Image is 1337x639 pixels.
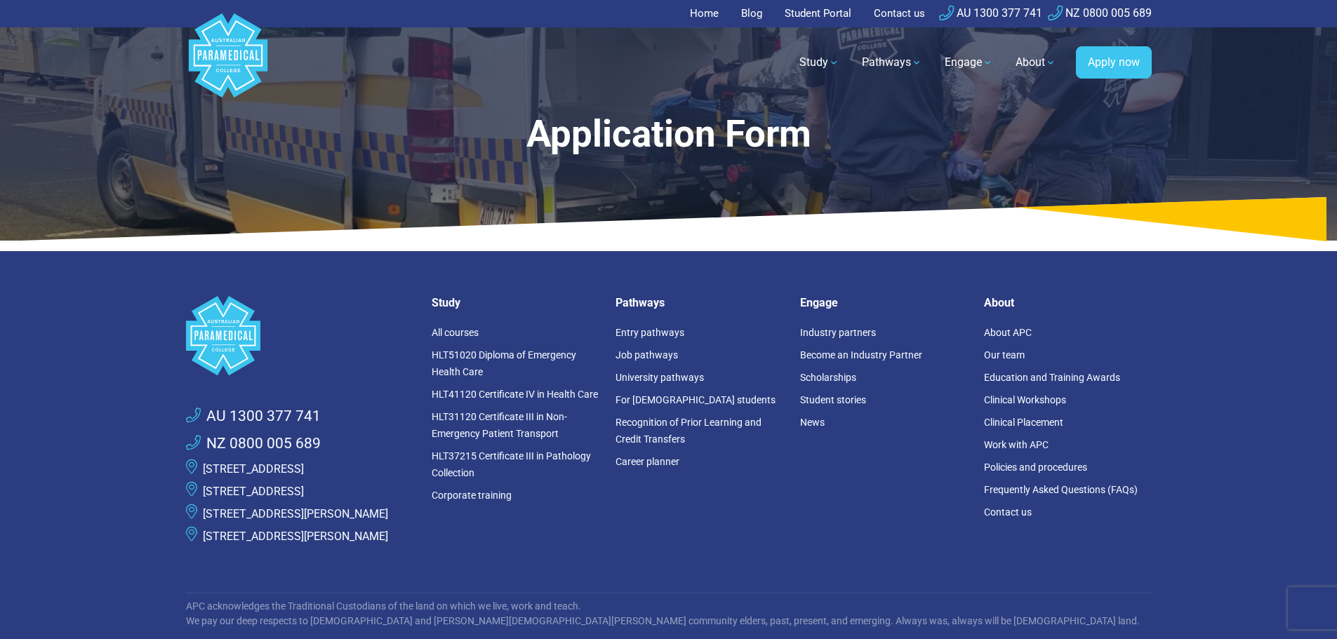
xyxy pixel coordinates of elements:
a: Clinical Workshops [984,394,1066,405]
h5: About [984,296,1152,309]
a: HLT37215 Certificate III in Pathology Collection [432,450,591,478]
a: Job pathways [616,349,678,361]
p: APC acknowledges the Traditional Custodians of the land on which we live, work and teach. We pay ... [186,599,1152,628]
a: HLT31120 Certificate III in Non-Emergency Patient Transport [432,411,567,439]
a: [STREET_ADDRESS] [203,462,304,476]
a: Student stories [800,394,866,405]
a: AU 1300 377 741 [939,6,1042,20]
a: Apply now [1076,46,1152,79]
h5: Study [432,296,599,309]
h5: Engage [800,296,968,309]
a: Policies and procedures [984,462,1087,473]
a: Recognition of Prior Learning and Credit Transfers [616,417,761,445]
a: [STREET_ADDRESS][PERSON_NAME] [203,530,388,543]
a: NZ 0800 005 689 [186,433,321,455]
a: Australian Paramedical College [186,27,270,98]
a: Work with APC [984,439,1049,450]
a: Entry pathways [616,327,684,338]
a: Pathways [853,43,931,82]
a: Corporate training [432,490,512,501]
a: AU 1300 377 741 [186,405,321,428]
a: Career planner [616,456,679,467]
a: NZ 0800 005 689 [1048,6,1152,20]
a: HLT41120 Certificate IV in Health Care [432,389,598,400]
a: Frequently Asked Questions (FAQs) [984,484,1138,495]
a: News [800,417,825,428]
a: Scholarships [800,372,856,383]
a: Space [186,296,415,375]
a: Our team [984,349,1025,361]
a: Become an Industry Partner [800,349,922,361]
a: For [DEMOGRAPHIC_DATA] students [616,394,776,405]
a: Education and Training Awards [984,372,1120,383]
h5: Pathways [616,296,783,309]
a: About APC [984,327,1032,338]
a: Clinical Placement [984,417,1063,428]
h1: Application Form [307,112,1031,156]
a: About [1007,43,1065,82]
a: Study [791,43,848,82]
a: HLT51020 Diploma of Emergency Health Care [432,349,576,377]
a: Contact us [984,506,1032,518]
a: Engage [936,43,1002,82]
a: University pathways [616,372,704,383]
a: [STREET_ADDRESS][PERSON_NAME] [203,507,388,520]
a: All courses [432,327,479,338]
a: Industry partners [800,327,876,338]
a: [STREET_ADDRESS] [203,485,304,498]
